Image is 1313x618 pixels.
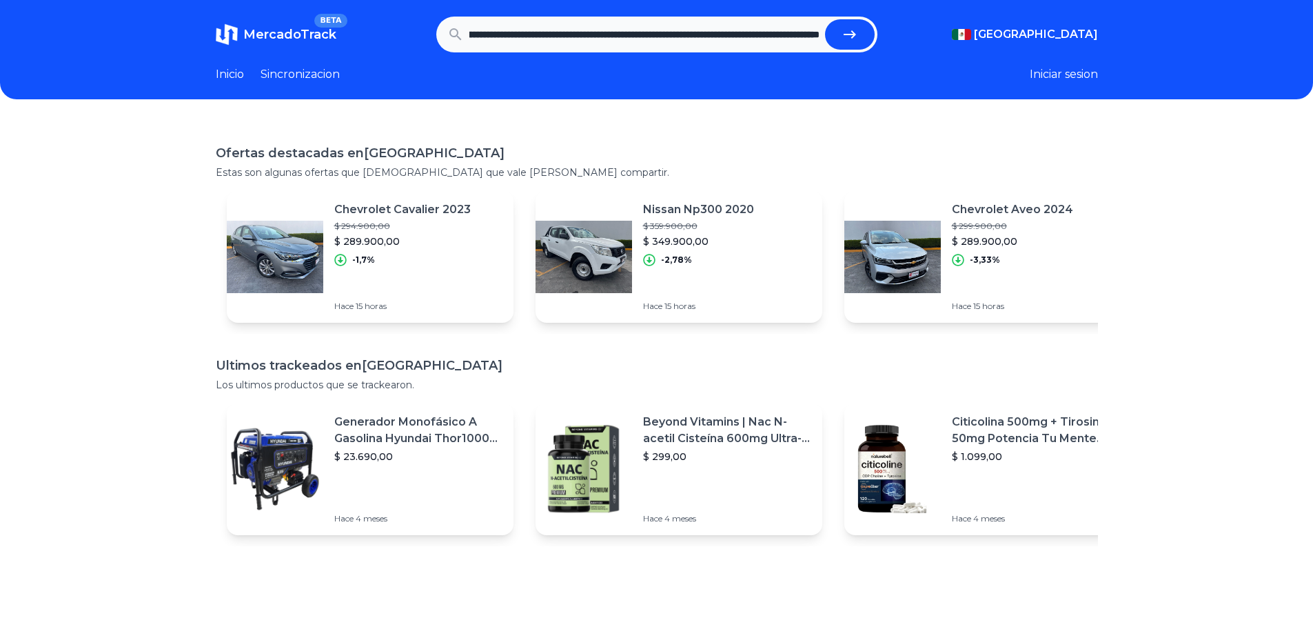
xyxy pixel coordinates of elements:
span: BETA [314,14,347,28]
p: $ 289.900,00 [334,235,471,248]
p: $ 349.900,00 [643,235,754,248]
img: Featured image [844,421,941,517]
a: Featured imageGenerador Monofásico A Gasolina Hyundai Thor10000 P 11.5 Kw$ 23.690,00Hace 4 meses [227,403,513,535]
a: Featured imageChevrolet Aveo 2024$ 299.900,00$ 289.900,00-3,33%Hace 15 horas [844,190,1131,323]
img: Featured image [536,208,632,305]
img: Mexico [952,29,971,40]
p: Hace 15 horas [952,301,1073,312]
p: -3,33% [970,255,1000,266]
p: Hace 4 meses [643,513,811,524]
p: Chevrolet Aveo 2024 [952,201,1073,218]
span: [GEOGRAPHIC_DATA] [974,26,1098,43]
p: $ 289.900,00 [952,235,1073,248]
a: Sincronizacion [261,66,340,83]
p: Hace 4 meses [334,513,502,524]
p: $ 1.099,00 [952,450,1120,464]
p: $ 23.690,00 [334,450,502,464]
p: Los ultimos productos que se trackearon. [216,378,1098,392]
p: -1,7% [352,255,375,266]
p: Hace 15 horas [334,301,471,312]
img: MercadoTrack [216,23,238,46]
p: Beyond Vitamins | Nac N-acetil Cisteína 600mg Ultra-premium Con Inulina De Agave (prebiótico Natu... [643,414,811,447]
p: -2,78% [661,255,692,266]
p: Estas son algunas ofertas que [DEMOGRAPHIC_DATA] que vale [PERSON_NAME] compartir. [216,166,1098,179]
p: Generador Monofásico A Gasolina Hyundai Thor10000 P 11.5 Kw [334,414,502,447]
img: Featured image [536,421,632,517]
button: Iniciar sesion [1030,66,1098,83]
img: Featured image [844,208,941,305]
p: Nissan Np300 2020 [643,201,754,218]
img: Featured image [227,421,323,517]
button: [GEOGRAPHIC_DATA] [952,26,1098,43]
p: Hace 4 meses [952,513,1120,524]
a: Featured imageChevrolet Cavalier 2023$ 294.900,00$ 289.900,00-1,7%Hace 15 horas [227,190,513,323]
h1: Ofertas destacadas en [GEOGRAPHIC_DATA] [216,143,1098,163]
p: Hace 15 horas [643,301,754,312]
p: Citicolina 500mg + Tirosina 50mg Potencia Tu Mente (120caps) Sabor Sin Sabor [952,414,1120,447]
p: $ 359.900,00 [643,221,754,232]
h1: Ultimos trackeados en [GEOGRAPHIC_DATA] [216,356,1098,375]
p: Chevrolet Cavalier 2023 [334,201,471,218]
a: Featured imageCiticolina 500mg + Tirosina 50mg Potencia Tu Mente (120caps) Sabor Sin Sabor$ 1.099... [844,403,1131,535]
p: $ 299.900,00 [952,221,1073,232]
a: Inicio [216,66,244,83]
a: MercadoTrackBETA [216,23,336,46]
span: MercadoTrack [243,27,336,42]
p: $ 299,00 [643,450,811,464]
p: $ 294.900,00 [334,221,471,232]
a: Featured imageBeyond Vitamins | Nac N-acetil Cisteína 600mg Ultra-premium Con Inulina De Agave (p... [536,403,822,535]
a: Featured imageNissan Np300 2020$ 359.900,00$ 349.900,00-2,78%Hace 15 horas [536,190,822,323]
img: Featured image [227,208,323,305]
